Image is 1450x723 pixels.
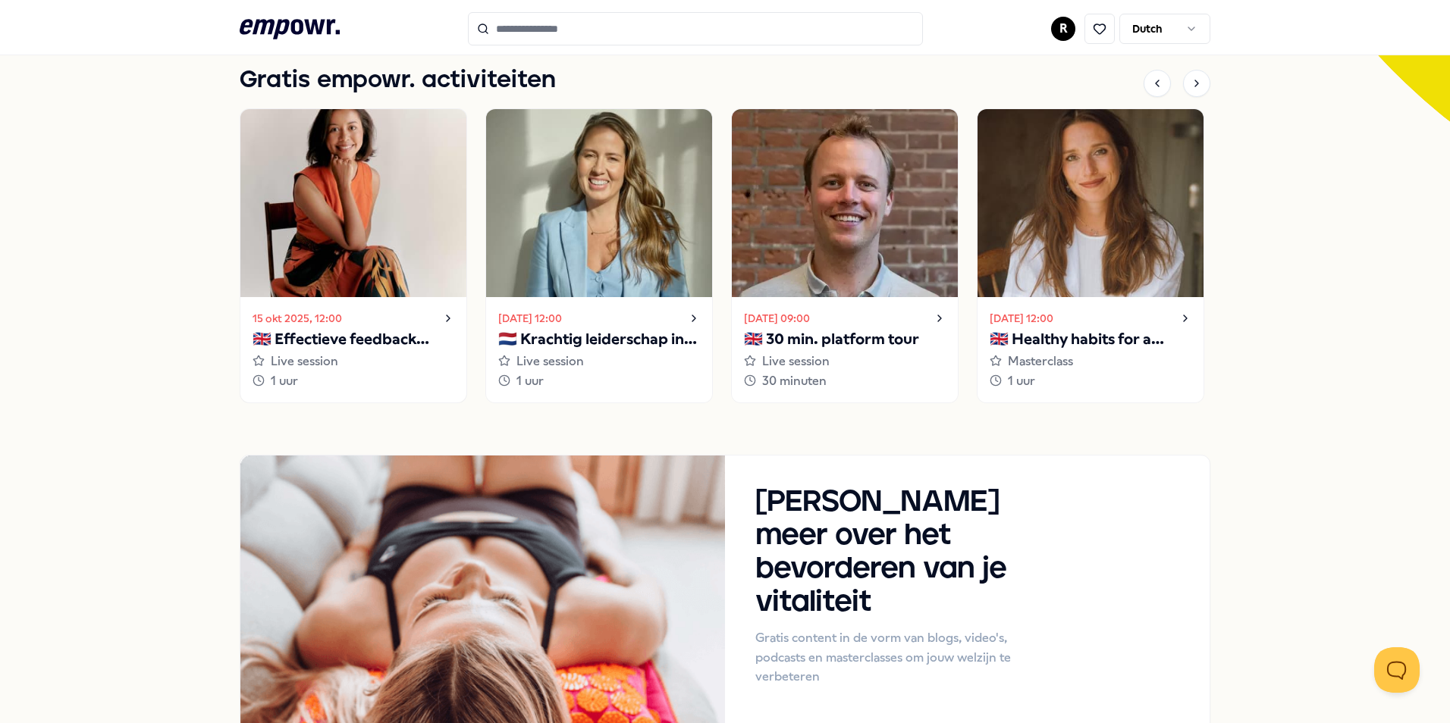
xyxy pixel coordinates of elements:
[498,371,700,391] div: 1 uur
[240,109,466,297] img: activity image
[1374,647,1420,693] iframe: Help Scout Beacon - Open
[498,352,700,371] div: Live session
[744,327,946,352] p: 🇬🇧 30 min. platform tour
[468,12,923,45] input: Search for products, categories or subcategories
[978,109,1204,297] img: activity image
[253,371,454,391] div: 1 uur
[253,352,454,371] div: Live session
[990,310,1053,327] time: [DATE] 12:00
[240,108,467,403] a: 15 okt 2025, 12:00🇬🇧 Effectieve feedback geven en ontvangenLive session1 uur
[744,352,946,371] div: Live session
[990,327,1191,352] p: 🇬🇧 Healthy habits for a stress-free start to the year
[240,61,556,99] h1: Gratis empowr. activiteiten
[485,108,713,403] a: [DATE] 12:00🇳🇱 Krachtig leiderschap in uitdagende situatiesLive session1 uur
[498,327,700,352] p: 🇳🇱 Krachtig leiderschap in uitdagende situaties
[990,371,1191,391] div: 1 uur
[253,310,342,327] time: 15 okt 2025, 12:00
[744,371,946,391] div: 30 minuten
[744,310,810,327] time: [DATE] 09:00
[498,310,562,327] time: [DATE] 12:00
[486,109,712,297] img: activity image
[977,108,1204,403] a: [DATE] 12:00🇬🇧 Healthy habits for a stress-free start to the yearMasterclass1 uur
[1051,17,1075,41] button: R
[732,109,958,297] img: activity image
[755,628,1038,687] p: Gratis content in de vorm van blogs, video's, podcasts en masterclasses om jouw welzijn te verbet...
[731,108,959,403] a: [DATE] 09:00🇬🇧 30 min. platform tourLive session30 minuten
[755,486,1038,619] h3: [PERSON_NAME] meer over het bevorderen van je vitaliteit
[253,327,454,352] p: 🇬🇧 Effectieve feedback geven en ontvangen
[990,352,1191,371] div: Masterclass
